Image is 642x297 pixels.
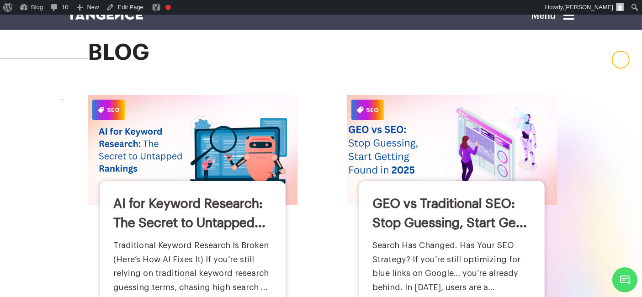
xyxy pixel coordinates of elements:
span: [PERSON_NAME] [564,4,613,11]
a: GEO vs Traditional SEO: Stop Guessing, Start Ge... [372,197,527,229]
span: SEO [92,100,125,120]
a: AI for Keyword Research: The Secret to Untapped... [113,197,265,229]
img: Category Icon [98,107,104,113]
a: Traditional Keyword Research Is Broken (Here’s How AI Fixes It) If you’re still relying on tradit... [113,241,271,292]
span: SEO [351,100,384,120]
img: Category Icon [356,106,363,113]
img: logo SVG [68,10,143,20]
span: Chat Widget [612,267,637,292]
div: Focus keyphrase not set [165,5,171,10]
img: GEO vs Traditional SEO: Stop Guessing, Start Getting Found in 2025 [336,90,568,210]
img: AI for Keyword Research: The Secret to Untapped Rankings [88,95,298,204]
a: Search Has Changed. Has Your SEO Strategy? If you’re still optimizing for blue links on Google… y... [372,241,520,292]
h2: blog [88,41,575,65]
